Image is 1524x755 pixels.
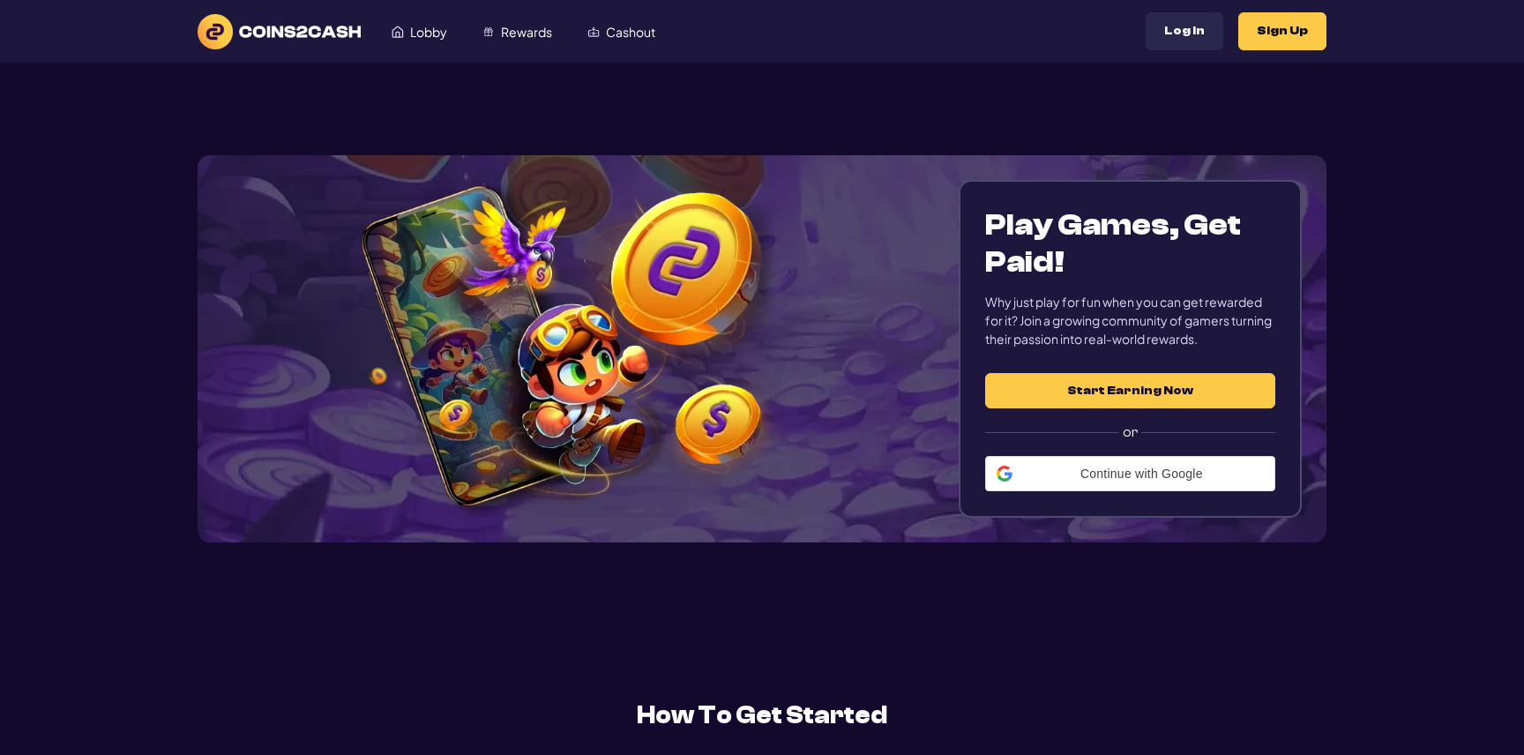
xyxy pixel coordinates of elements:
img: Lobby [392,26,404,38]
a: Cashout [570,15,673,49]
div: Continue with Google [985,456,1275,491]
span: Continue with Google [1020,467,1264,481]
img: Rewards [482,26,495,38]
a: Rewards [465,15,570,49]
img: logo text [198,14,361,49]
button: Log In [1146,12,1223,50]
img: Cashout [587,26,600,38]
a: Lobby [374,15,465,49]
button: Sign Up [1238,12,1326,50]
h1: Play Games, Get Paid! [985,206,1275,280]
label: or [985,408,1275,456]
span: Cashout [606,26,655,38]
span: Rewards [501,26,552,38]
span: Lobby [410,26,447,38]
h2: How To Get Started [198,697,1326,734]
button: Start Earning Now [985,373,1275,408]
div: Why just play for fun when you can get rewarded for it? Join a growing community of gamers turnin... [985,293,1275,348]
